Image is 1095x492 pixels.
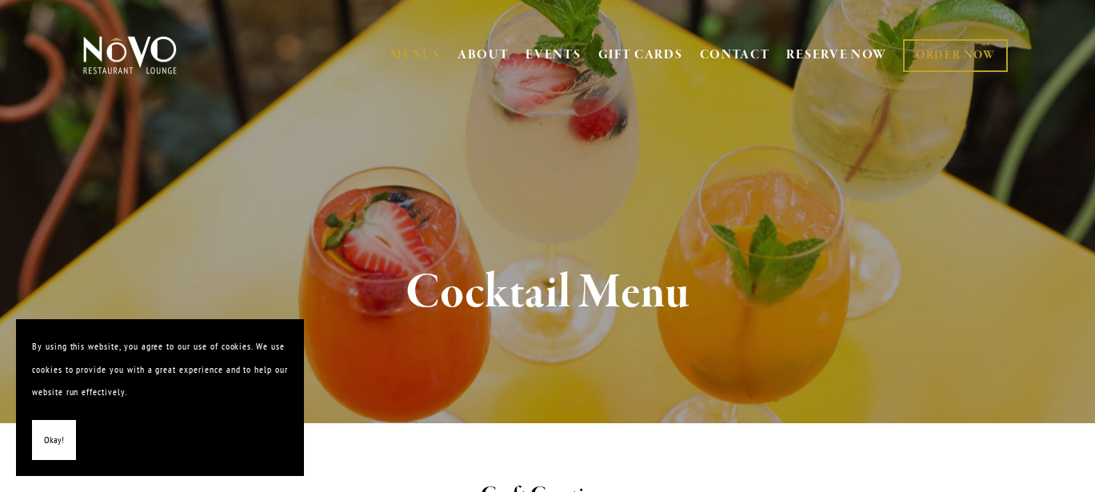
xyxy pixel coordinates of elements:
[786,40,887,70] a: RESERVE NOW
[458,47,510,63] a: ABOUT
[390,47,441,63] a: MENUS
[44,429,64,452] span: Okay!
[526,47,581,63] a: EVENTS
[80,35,180,75] img: Novo Restaurant &amp; Lounge
[32,420,76,461] button: Okay!
[700,40,770,70] a: CONTACT
[108,267,987,319] h1: Cocktail Menu
[32,335,288,404] p: By using this website, you agree to our use of cookies. We use cookies to provide you with a grea...
[598,40,683,70] a: GIFT CARDS
[16,319,304,476] section: Cookie banner
[903,39,1008,72] a: ORDER NOW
